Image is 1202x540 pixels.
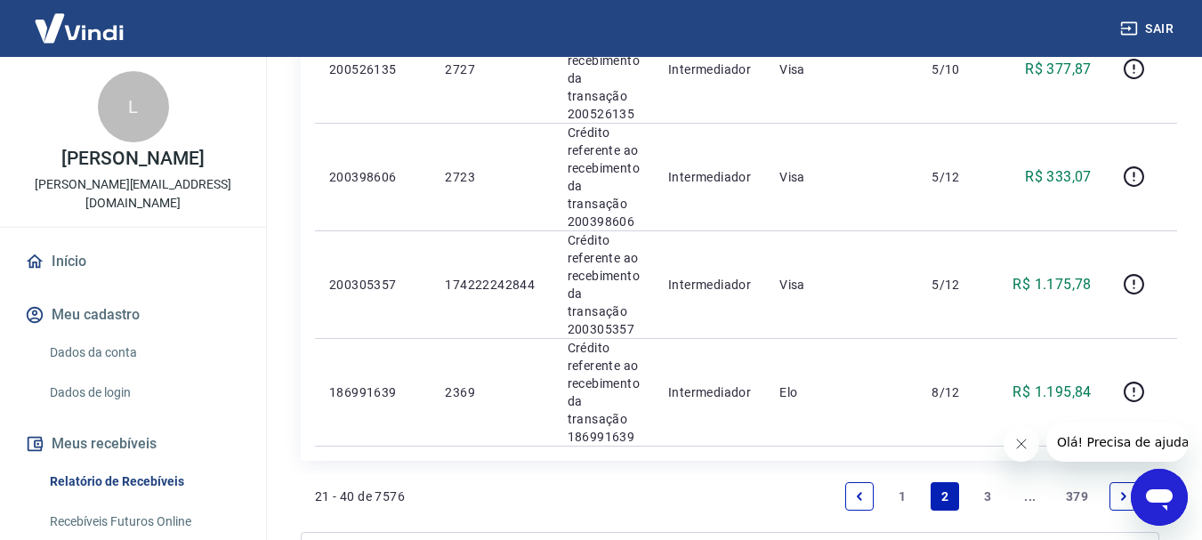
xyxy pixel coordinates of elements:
p: 174222242844 [445,276,538,294]
p: 5/12 [932,276,984,294]
a: Dados de login [43,375,245,411]
img: Vindi [21,1,137,55]
p: 21 - 40 de 7576 [315,488,405,505]
a: Previous page [845,482,874,511]
p: 200398606 [329,168,416,186]
ul: Pagination [838,475,1145,518]
p: Crédito referente ao recebimento da transação 200398606 [568,124,640,230]
a: Início [21,242,245,281]
p: R$ 1.195,84 [1012,382,1091,403]
button: Meus recebíveis [21,424,245,463]
p: Visa [779,276,903,294]
p: 186991639 [329,383,416,401]
a: Next page [1109,482,1138,511]
p: 5/12 [932,168,984,186]
p: Crédito referente ao recebimento da transação 200526135 [568,16,640,123]
p: Crédito referente ao recebimento da transação 186991639 [568,339,640,446]
p: 5/10 [932,60,984,78]
a: Page 379 [1059,482,1095,511]
p: R$ 377,87 [1025,59,1092,80]
p: [PERSON_NAME][EMAIL_ADDRESS][DOMAIN_NAME] [14,175,252,213]
a: Page 1 [888,482,916,511]
p: 2727 [445,60,538,78]
p: R$ 1.175,78 [1012,274,1091,295]
iframe: Fechar mensagem [1004,426,1039,462]
p: Intermediador [668,383,751,401]
a: Relatório de Recebíveis [43,463,245,500]
a: Page 2 is your current page [931,482,959,511]
p: Intermediador [668,168,751,186]
p: Crédito referente ao recebimento da transação 200305357 [568,231,640,338]
p: 200526135 [329,60,416,78]
p: 2369 [445,383,538,401]
a: Jump forward [1016,482,1045,511]
p: 2723 [445,168,538,186]
span: Olá! Precisa de ajuda? [11,12,149,27]
a: Dados da conta [43,334,245,371]
p: Visa [779,60,903,78]
button: Sair [1117,12,1181,45]
div: L [98,71,169,142]
p: Intermediador [668,276,751,294]
p: Intermediador [668,60,751,78]
p: Visa [779,168,903,186]
p: 8/12 [932,383,984,401]
iframe: Botão para abrir a janela de mensagens [1131,469,1188,526]
iframe: Mensagem da empresa [1046,423,1188,462]
button: Meu cadastro [21,295,245,334]
a: Recebíveis Futuros Online [43,504,245,540]
p: Elo [779,383,903,401]
p: R$ 333,07 [1025,166,1092,188]
a: Page 3 [973,482,1002,511]
p: 200305357 [329,276,416,294]
p: [PERSON_NAME] [61,149,204,168]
